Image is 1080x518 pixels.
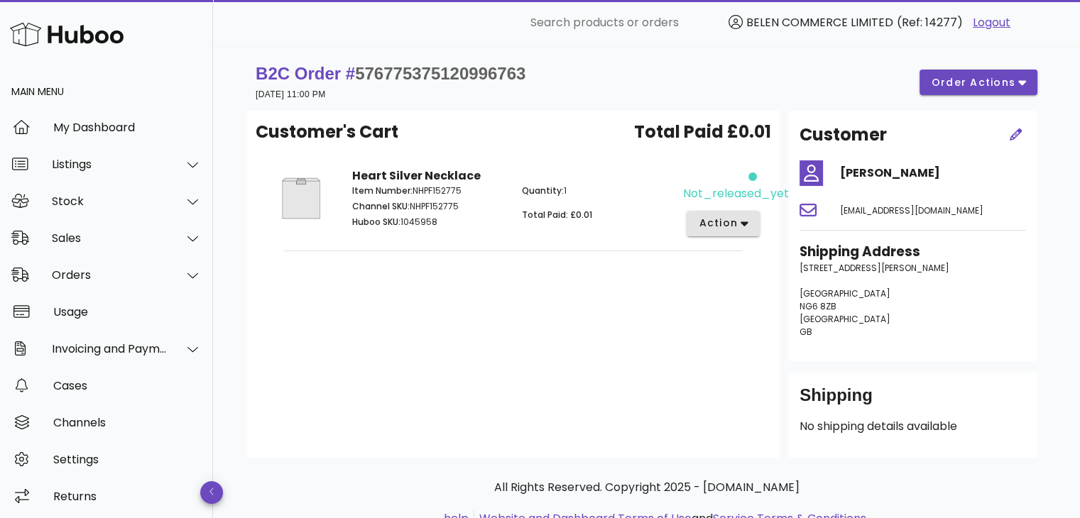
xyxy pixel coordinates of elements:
[10,19,124,50] img: Huboo Logo
[53,305,202,319] div: Usage
[352,200,505,213] p: NHPF152775
[800,313,890,325] span: [GEOGRAPHIC_DATA]
[840,165,1026,182] h4: [PERSON_NAME]
[800,300,836,312] span: NG6 8ZB
[800,287,890,299] span: [GEOGRAPHIC_DATA]
[800,384,1026,418] div: Shipping
[352,200,410,212] span: Channel SKU:
[920,70,1037,95] button: order actions
[352,216,400,228] span: Huboo SKU:
[53,490,202,503] div: Returns
[53,453,202,466] div: Settings
[352,167,481,184] strong: Heart Silver Necklace
[522,209,592,221] span: Total Paid: £0.01
[687,211,760,236] button: action
[256,64,525,83] strong: B2C Order #
[52,268,168,282] div: Orders
[267,167,335,229] img: Product Image
[634,119,771,145] span: Total Paid £0.01
[256,119,398,145] span: Customer's Cart
[800,326,812,338] span: GB
[352,184,413,197] span: Item Number:
[800,122,887,148] h2: Customer
[698,216,738,231] span: action
[355,64,525,83] span: 576775375120996763
[800,418,1026,435] p: No shipping details available
[53,121,202,134] div: My Dashboard
[52,231,168,245] div: Sales
[52,194,168,208] div: Stock
[746,14,893,31] span: BELEN COMMERCE LIMITED
[52,342,168,356] div: Invoicing and Payments
[53,379,202,392] div: Cases
[522,184,564,197] span: Quantity:
[522,184,675,197] p: 1
[258,479,1035,496] p: All Rights Reserved. Copyright 2025 - [DOMAIN_NAME]
[352,184,505,197] p: NHPF152775
[352,216,505,228] p: 1045958
[897,14,963,31] span: (Ref: 14277)
[53,416,202,429] div: Channels
[256,89,325,99] small: [DATE] 11:00 PM
[800,242,1026,262] h3: Shipping Address
[800,262,949,274] span: [STREET_ADDRESS][PERSON_NAME]
[683,185,789,202] div: not_released_yet
[52,158,168,171] div: Listings
[840,204,983,216] span: [EMAIL_ADDRESS][DOMAIN_NAME]
[973,14,1010,31] a: Logout
[931,75,1016,90] span: order actions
